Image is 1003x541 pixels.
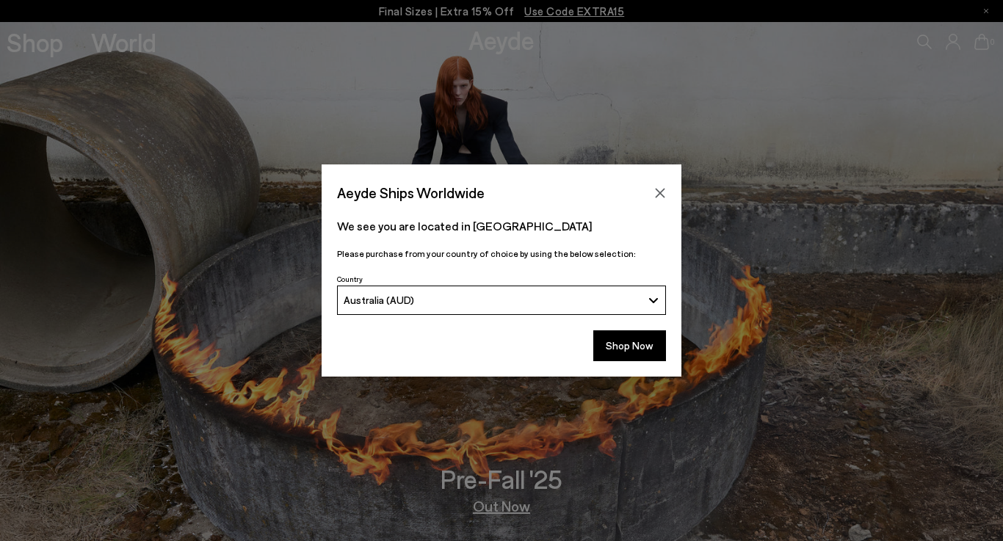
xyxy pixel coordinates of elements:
p: We see you are located in [GEOGRAPHIC_DATA] [337,217,666,235]
span: Australia (AUD) [344,294,414,306]
span: Aeyde Ships Worldwide [337,180,485,206]
p: Please purchase from your country of choice by using the below selection: [337,247,666,261]
button: Shop Now [593,330,666,361]
span: Country [337,275,363,283]
button: Close [649,182,671,204]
